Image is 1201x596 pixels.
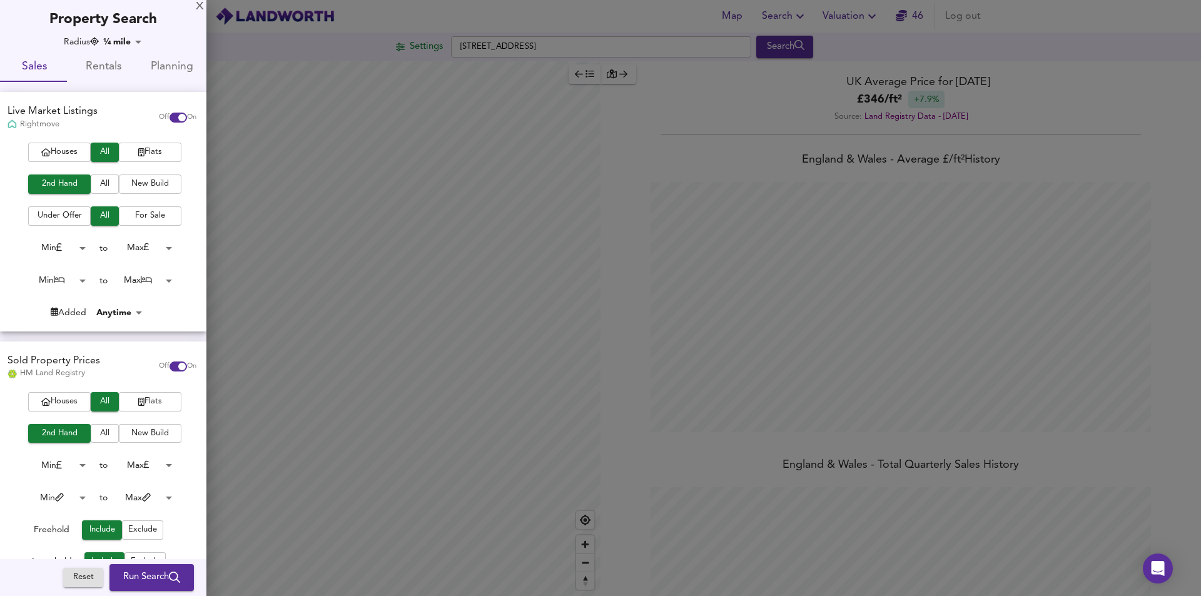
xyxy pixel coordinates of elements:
[8,104,98,119] div: Live Market Listings
[28,424,91,443] button: 2nd Hand
[51,306,86,319] div: Added
[64,36,99,48] div: Radius
[125,177,175,191] span: New Build
[97,209,113,223] span: All
[34,209,84,223] span: Under Offer
[108,271,176,290] div: Max
[108,488,176,508] div: Max
[91,424,119,443] button: All
[32,555,72,572] div: Leasehold
[131,555,160,569] span: Exclude
[125,145,175,159] span: Flats
[99,459,108,472] div: to
[91,555,118,569] span: Include
[8,368,100,379] div: HM Land Registry
[8,370,17,378] img: Land Registry
[159,113,170,123] span: Off
[124,552,166,572] button: Exclude
[97,395,113,409] span: All
[21,238,90,258] div: Min
[99,242,108,255] div: to
[108,238,176,258] div: Max
[187,361,196,371] span: On
[91,143,119,162] button: All
[187,113,196,123] span: On
[122,520,163,540] button: Exclude
[196,3,204,11] div: X
[125,209,175,223] span: For Sale
[99,36,146,48] div: ¼ mile
[28,206,91,226] button: Under Offer
[91,392,119,412] button: All
[84,552,124,572] button: Include
[69,571,97,585] span: Reset
[97,427,113,441] span: All
[28,174,91,194] button: 2nd Hand
[119,392,181,412] button: Flats
[34,395,84,409] span: Houses
[119,143,181,162] button: Flats
[34,427,84,441] span: 2nd Hand
[125,427,175,441] span: New Build
[82,520,122,540] button: Include
[99,275,108,287] div: to
[76,58,130,77] span: Rentals
[97,177,113,191] span: All
[159,361,170,371] span: Off
[109,565,194,591] button: Run Search
[128,523,157,537] span: Exclude
[21,488,90,508] div: Min
[34,177,84,191] span: 2nd Hand
[93,306,146,319] div: Anytime
[21,456,90,475] div: Min
[99,492,108,504] div: to
[21,271,90,290] div: Min
[8,58,61,77] span: Sales
[123,570,180,586] span: Run Search
[119,174,181,194] button: New Build
[145,58,199,77] span: Planning
[108,456,176,475] div: Max
[8,119,98,130] div: Rightmove
[28,143,91,162] button: Houses
[97,145,113,159] span: All
[8,119,17,130] img: Rightmove
[119,206,181,226] button: For Sale
[34,523,69,540] div: Freehold
[1143,553,1173,583] div: Open Intercom Messenger
[91,206,119,226] button: All
[119,424,181,443] button: New Build
[34,145,84,159] span: Houses
[28,392,91,412] button: Houses
[8,354,100,368] div: Sold Property Prices
[91,174,119,194] button: All
[125,395,175,409] span: Flats
[88,523,116,537] span: Include
[63,568,103,588] button: Reset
